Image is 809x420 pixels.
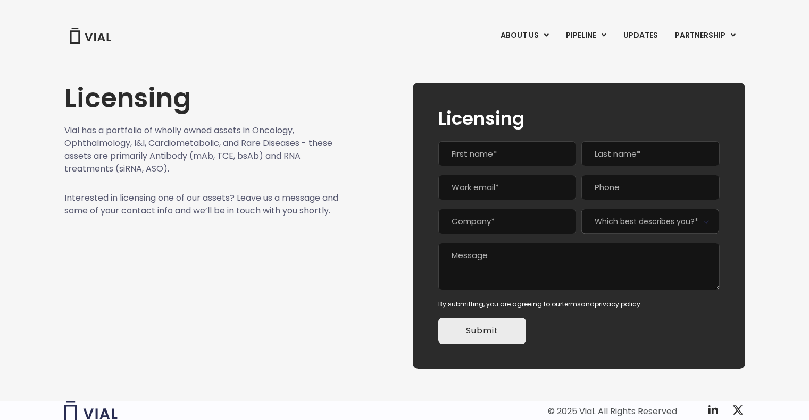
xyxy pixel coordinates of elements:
[438,209,576,234] input: Company*
[438,318,526,344] input: Submit
[438,299,720,309] div: By submitting, you are agreeing to our and
[69,28,112,44] img: Vial Logo
[492,27,557,45] a: ABOUT USMenu Toggle
[581,209,719,234] span: Which best describes you?*
[666,27,744,45] a: PARTNERSHIPMenu Toggle
[438,108,720,128] h2: Licensing
[562,299,581,308] a: terms
[438,175,576,200] input: Work email*
[581,175,719,200] input: Phone
[581,141,719,167] input: Last name*
[64,83,339,114] h1: Licensing
[595,299,640,308] a: privacy policy
[548,406,677,417] div: © 2025 Vial. All Rights Reserved
[615,27,666,45] a: UPDATES
[64,192,339,217] p: Interested in licensing one of our assets? Leave us a message and some of your contact info and w...
[438,141,576,167] input: First name*
[64,124,339,175] p: Vial has a portfolio of wholly owned assets in Oncology, Ophthalmology, I&I, Cardiometabolic, and...
[557,27,614,45] a: PIPELINEMenu Toggle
